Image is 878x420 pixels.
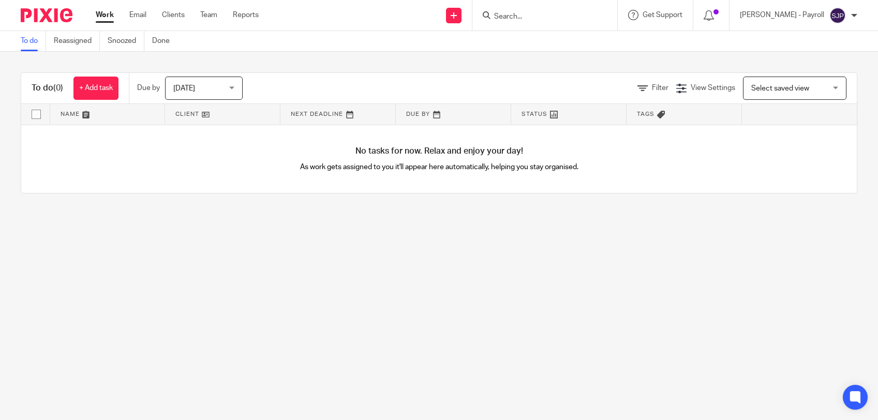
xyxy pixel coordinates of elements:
[152,31,177,51] a: Done
[137,83,160,93] p: Due by
[691,84,735,92] span: View Settings
[230,162,648,172] p: As work gets assigned to you it'll appear here automatically, helping you stay organised.
[21,8,72,22] img: Pixie
[21,146,857,157] h4: No tasks for now. Relax and enjoy your day!
[21,31,46,51] a: To do
[96,10,114,20] a: Work
[108,31,144,51] a: Snoozed
[53,84,63,92] span: (0)
[73,77,118,100] a: + Add task
[652,84,668,92] span: Filter
[740,10,824,20] p: [PERSON_NAME] - Payroll
[233,10,259,20] a: Reports
[643,11,682,19] span: Get Support
[32,83,63,94] h1: To do
[129,10,146,20] a: Email
[829,7,846,24] img: svg%3E
[637,111,654,117] span: Tags
[751,85,809,92] span: Select saved view
[162,10,185,20] a: Clients
[173,85,195,92] span: [DATE]
[493,12,586,22] input: Search
[200,10,217,20] a: Team
[54,31,100,51] a: Reassigned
